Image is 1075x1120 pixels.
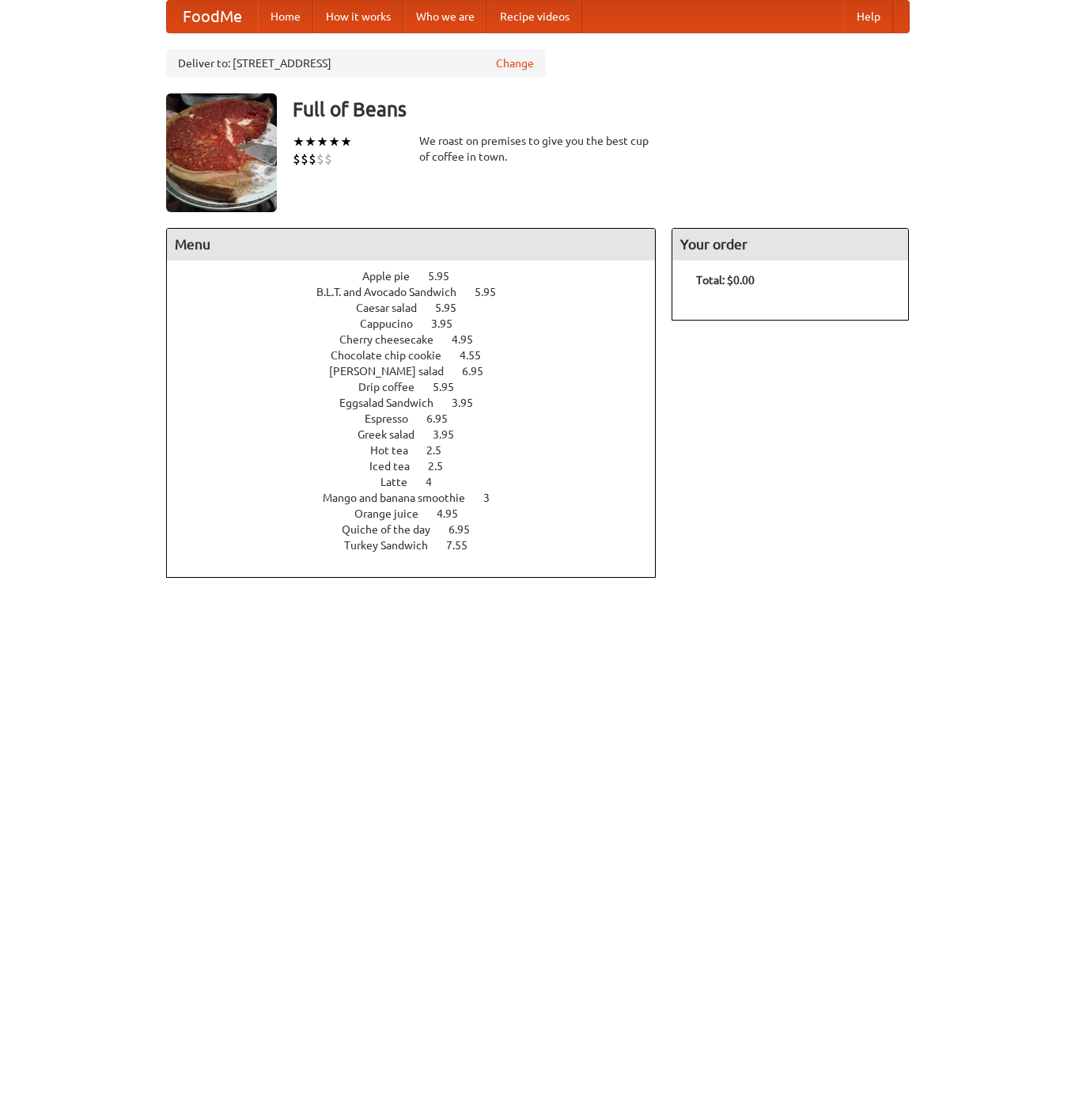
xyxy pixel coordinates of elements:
a: Hot tea 2.5 [370,444,471,457]
span: Quiche of the day [342,523,446,536]
a: Chocolate chip cookie 4.55 [331,349,510,362]
img: angular.jpg [166,93,277,212]
span: Orange juice [354,507,434,520]
li: $ [293,150,301,168]
span: 5.95 [475,286,512,298]
span: 3 [483,492,505,504]
a: Espresso 6.95 [365,412,477,425]
a: Orange juice 4.95 [354,507,487,520]
li: ★ [305,133,316,150]
a: Turkey Sandwich 7.55 [344,539,497,552]
span: 2.5 [428,460,459,473]
span: 4.95 [437,507,474,520]
span: 3.95 [431,317,468,330]
span: 4.55 [460,349,497,362]
span: 3.95 [452,397,489,409]
a: Help [844,1,893,32]
a: Drip coffee 5.95 [358,381,483,393]
span: Iced tea [369,460,426,473]
span: Cappucino [360,317,429,330]
li: ★ [316,133,328,150]
span: Hot tea [370,444,424,457]
a: Change [496,55,534,71]
a: Caesar salad 5.95 [356,302,486,314]
span: [PERSON_NAME] salad [329,365,460,378]
li: $ [301,150,308,168]
a: Mango and banana smoothie 3 [323,492,519,504]
span: 7.55 [446,539,483,552]
a: Quiche of the day 6.95 [342,523,499,536]
span: 5.95 [433,381,470,393]
span: Espresso [365,412,424,425]
a: [PERSON_NAME] salad 6.95 [329,365,513,378]
a: Cherry cheesecake 4.95 [339,333,502,346]
a: Recipe videos [487,1,582,32]
span: 4 [426,476,448,488]
a: Iced tea 2.5 [369,460,472,473]
span: Cherry cheesecake [339,333,449,346]
h3: Full of Beans [293,93,910,125]
span: Turkey Sandwich [344,539,444,552]
span: B.L.T. and Avocado Sandwich [316,286,472,298]
a: B.L.T. and Avocado Sandwich 5.95 [316,286,525,298]
span: Drip coffee [358,381,430,393]
span: 2.5 [426,444,457,457]
div: Deliver to: [STREET_ADDRESS] [166,49,546,78]
span: Eggsalad Sandwich [339,397,449,409]
a: How it works [313,1,403,32]
li: ★ [328,133,340,150]
span: Mango and banana smoothie [323,492,481,504]
span: 3.95 [433,428,470,441]
a: Who we are [403,1,487,32]
li: ★ [293,133,305,150]
span: 5.95 [435,302,472,314]
span: 4.95 [452,333,489,346]
li: $ [316,150,324,168]
h4: Menu [167,229,656,260]
li: $ [308,150,316,168]
span: 5.95 [428,270,465,283]
a: Eggsalad Sandwich 3.95 [339,397,502,409]
div: We roast on premises to give you the best cup of coffee in town. [419,133,657,165]
span: Apple pie [362,270,426,283]
h4: Your order [672,229,908,260]
span: 6.95 [462,365,499,378]
span: Greek salad [358,428,430,441]
a: Home [258,1,313,32]
span: 6.95 [449,523,486,536]
span: Chocolate chip cookie [331,349,457,362]
a: FoodMe [167,1,258,32]
a: Apple pie 5.95 [362,270,479,283]
a: Cappucino 3.95 [360,317,482,330]
b: Total: $0.00 [696,274,755,287]
li: ★ [340,133,352,150]
span: Caesar salad [356,302,433,314]
a: Latte 4 [380,476,461,488]
a: Greek salad 3.95 [358,428,483,441]
span: Latte [380,476,423,488]
li: $ [324,150,332,168]
span: 6.95 [426,412,464,425]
